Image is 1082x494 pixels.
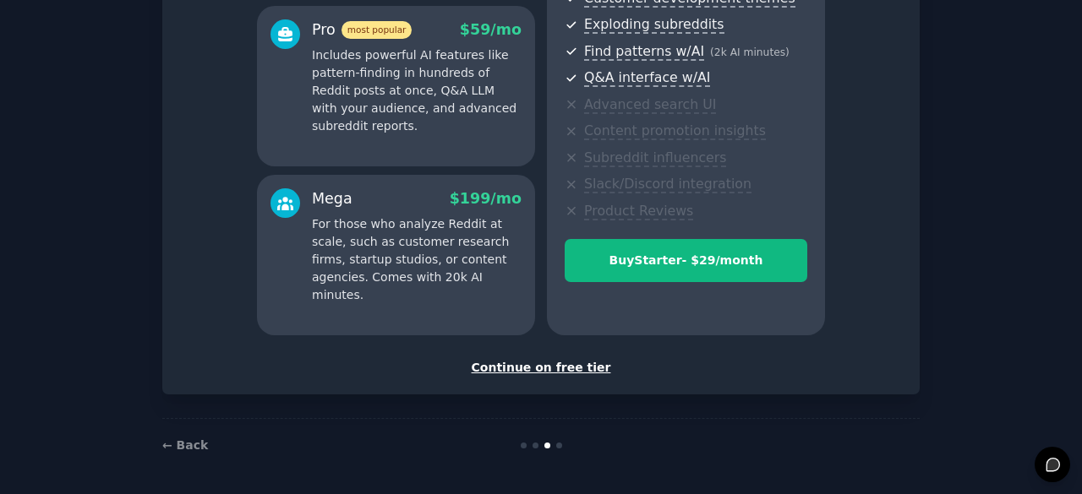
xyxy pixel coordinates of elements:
div: Mega [312,188,352,209]
span: $ 199 /mo [450,190,522,207]
span: Content promotion insights [584,122,766,140]
span: Exploding subreddits [584,16,724,34]
span: most popular [342,21,413,39]
div: Buy Starter - $ 29 /month [566,252,806,269]
span: $ 59 /mo [460,21,522,38]
div: Continue on free tier [180,359,902,377]
div: Pro [312,19,412,41]
span: Q&A interface w/AI [584,69,710,87]
p: For those who analyze Reddit at scale, such as customer research firms, startup studios, or conte... [312,215,522,304]
p: Includes powerful AI features like pattern-finding in hundreds of Reddit posts at once, Q&A LLM w... [312,46,522,135]
span: Subreddit influencers [584,149,726,167]
span: Advanced search UI [584,96,716,114]
span: Find patterns w/AI [584,43,704,61]
span: Slack/Discord integration [584,176,751,193]
span: Product Reviews [584,203,693,220]
span: ( 2k AI minutes ) [710,46,790,58]
a: ← Back [162,438,208,452]
button: BuyStarter- $29/month [565,239,807,282]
